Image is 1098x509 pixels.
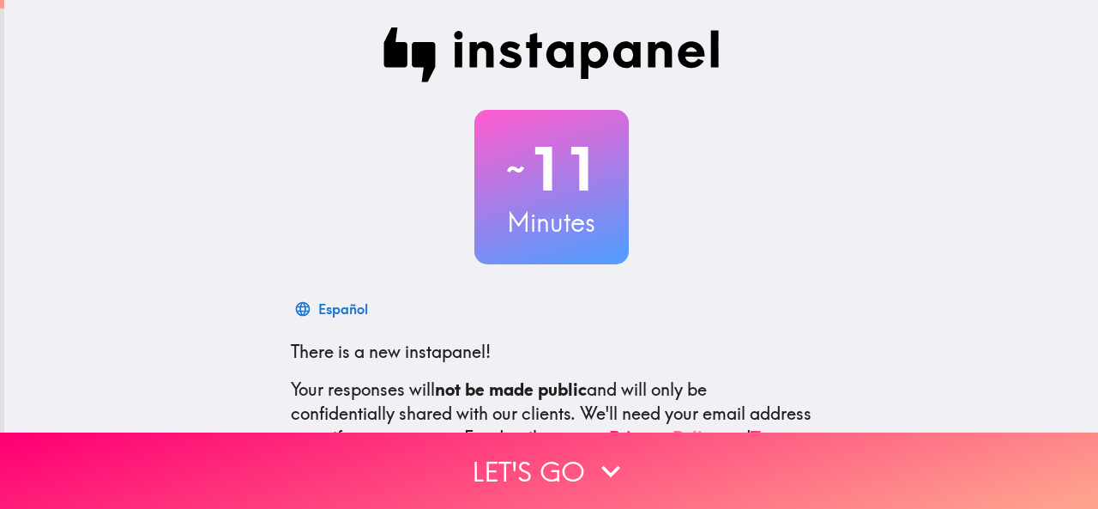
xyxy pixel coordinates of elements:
a: Privacy Policy [609,427,721,448]
a: Terms [751,427,799,448]
b: not be made public [435,379,587,400]
span: There is a new instapanel! [291,341,491,362]
div: Español [318,297,368,321]
span: ~ [504,143,528,195]
button: Español [291,292,375,326]
img: Instapanel [383,27,720,82]
h2: 11 [474,134,629,204]
p: Your responses will and will only be confidentially shared with our clients. We'll need your emai... [291,378,812,450]
h3: Minutes [474,204,629,240]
